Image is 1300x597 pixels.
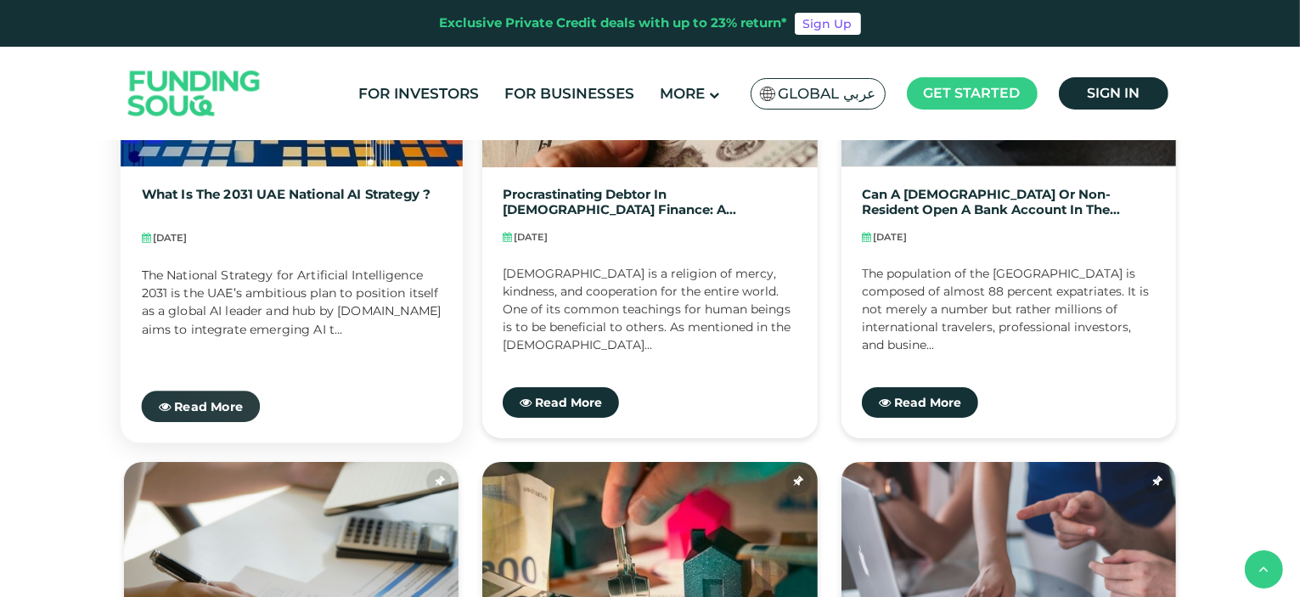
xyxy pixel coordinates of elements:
a: For Businesses [500,80,639,108]
a: What Is The 2031 UAE National AI Strategy ? [141,187,431,217]
span: Read More [535,395,602,410]
a: Sign in [1059,77,1168,110]
span: [DATE] [514,231,548,243]
span: Get started [924,85,1021,101]
span: Read More [174,398,243,414]
button: back [1245,550,1283,589]
div: Exclusive Private Credit deals with up to 23% return* [440,14,788,33]
img: SA Flag [760,87,775,101]
span: [DATE] [152,231,187,243]
span: Global عربي [779,84,876,104]
a: Sign Up [795,13,861,35]
a: Can a [DEMOGRAPHIC_DATA] or non-resident open a bank account in the [GEOGRAPHIC_DATA]? [862,188,1156,217]
div: The National Strategy for Artificial Intelligence 2031 is the UAE’s ambitious plan to position it... [141,266,442,352]
a: Procrastinating Debtor in [DEMOGRAPHIC_DATA] Finance: A [DEMOGRAPHIC_DATA]-Based Guide of debt in... [503,188,797,217]
a: Read More [862,387,978,418]
a: For Investors [354,80,483,108]
span: Sign in [1087,85,1140,101]
a: Read More [141,391,260,422]
span: More [660,85,705,102]
a: Read More [503,387,619,418]
span: Read More [894,395,961,410]
span: [DATE] [873,231,907,243]
img: Logo [111,51,278,137]
div: [DEMOGRAPHIC_DATA] is a religion of mercy, kindness, and cooperation for the entire world. One of... [503,265,797,350]
div: The population of the [GEOGRAPHIC_DATA] is composed of almost 88 percent expatriates. It is not m... [862,265,1156,350]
